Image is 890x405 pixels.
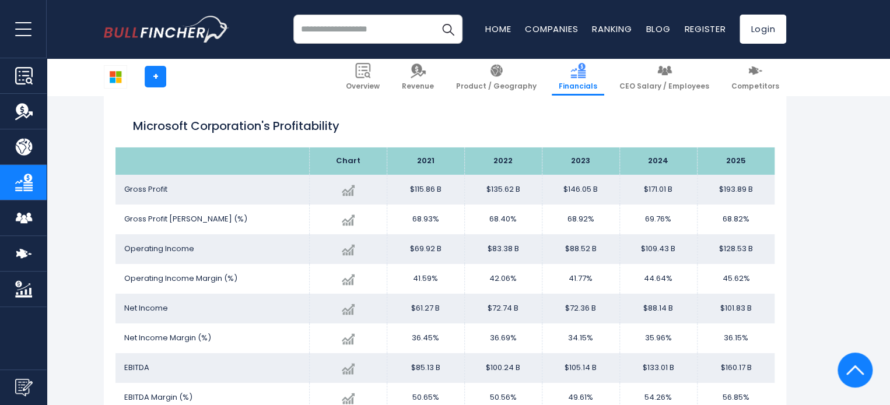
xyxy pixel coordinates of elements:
[684,23,726,35] a: Register
[346,82,380,91] span: Overview
[464,147,542,175] th: 2022
[124,273,237,284] span: Operating Income Margin (%)
[619,294,697,323] td: $88.14 B
[387,234,464,264] td: $69.92 B
[592,23,632,35] a: Ranking
[542,147,619,175] th: 2023
[619,82,709,91] span: CEO Salary / Employees
[464,205,542,234] td: 68.40%
[433,15,462,44] button: Search
[724,58,786,96] a: Competitors
[104,16,229,43] img: bullfincher logo
[387,294,464,323] td: $61.27 B
[697,205,775,234] td: 68.82%
[464,234,542,264] td: $83.38 B
[542,264,619,294] td: 41.77%
[449,58,544,96] a: Product / Geography
[619,264,697,294] td: 44.64%
[464,294,542,323] td: $72.74 B
[619,147,697,175] th: 2024
[542,294,619,323] td: $72.36 B
[124,184,167,195] span: Gross Profit
[402,82,434,91] span: Revenue
[559,82,597,91] span: Financials
[542,234,619,264] td: $88.52 B
[339,58,387,96] a: Overview
[387,205,464,234] td: 68.93%
[646,23,670,35] a: Blog
[731,82,779,91] span: Competitors
[619,353,697,383] td: $133.01 B
[697,353,775,383] td: $160.17 B
[542,323,619,353] td: 34.15%
[309,147,387,175] th: Chart
[619,175,697,205] td: $171.01 B
[542,175,619,205] td: $146.05 B
[542,205,619,234] td: 68.92%
[542,353,619,383] td: $105.14 B
[145,66,166,87] a: +
[387,175,464,205] td: $115.86 B
[619,234,697,264] td: $109.43 B
[387,264,464,294] td: 41.59%
[740,15,786,44] a: Login
[697,264,775,294] td: 45.62%
[124,213,247,224] span: Gross Profit [PERSON_NAME] (%)
[124,362,149,373] span: EBITDA
[697,147,775,175] th: 2025
[124,302,168,314] span: Net Income
[387,147,464,175] th: 2021
[464,353,542,383] td: $100.24 B
[485,23,511,35] a: Home
[387,353,464,383] td: $85.13 B
[525,23,578,35] a: Companies
[619,323,697,353] td: 35.96%
[552,58,604,96] a: Financials
[464,175,542,205] td: $135.62 B
[619,205,697,234] td: 69.76%
[697,234,775,264] td: $128.53 B
[133,117,757,135] h2: Microsoft Corporation's Profitability
[456,82,537,91] span: Product / Geography
[124,392,192,403] span: EBITDA Margin (%)
[464,323,542,353] td: 36.69%
[697,323,775,353] td: 36.15%
[387,323,464,353] td: 36.45%
[104,16,229,43] a: Go to homepage
[124,332,211,343] span: Net Income Margin (%)
[124,243,194,254] span: Operating Income
[697,294,775,323] td: $101.83 B
[395,58,441,96] a: Revenue
[697,175,775,205] td: $193.89 B
[464,264,542,294] td: 42.06%
[104,66,127,88] img: MSFT logo
[612,58,716,96] a: CEO Salary / Employees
